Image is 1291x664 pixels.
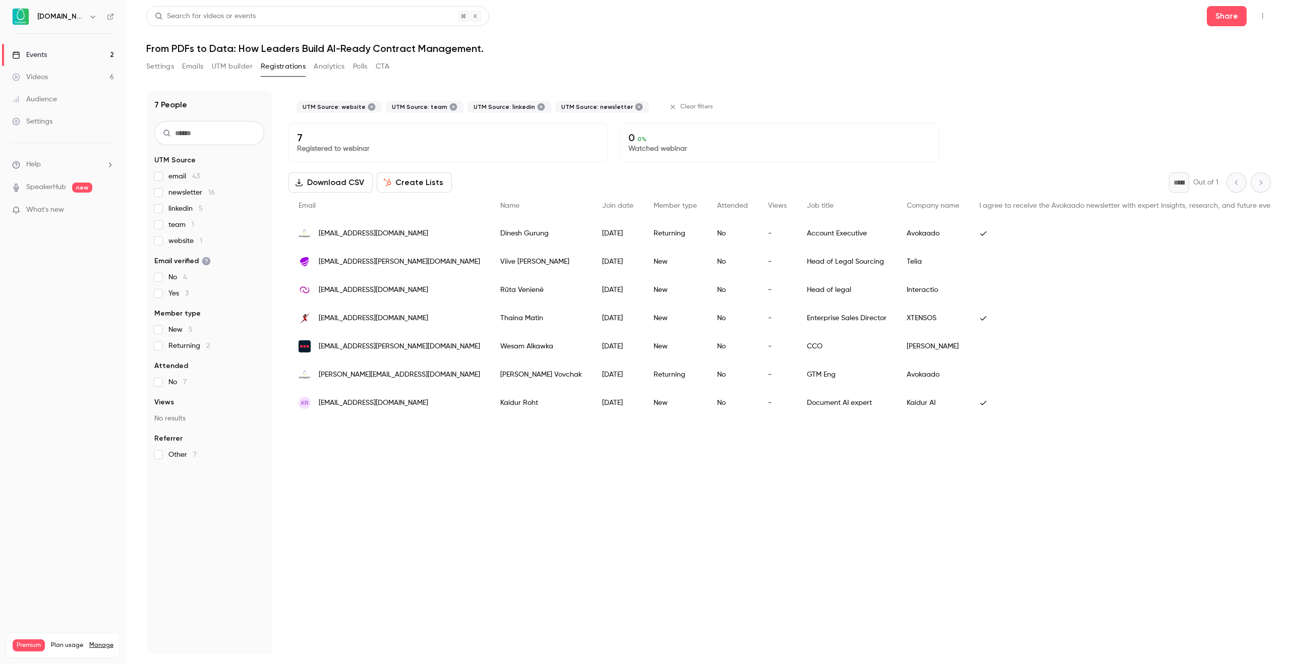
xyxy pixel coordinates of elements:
[449,103,457,111] button: Remove "team" from selected "UTM Source" filter
[299,256,311,268] img: teliacompany.com
[12,116,52,127] div: Settings
[182,58,203,75] button: Emails
[72,183,92,193] span: new
[168,341,210,351] span: Returning
[376,58,389,75] button: CTA
[13,9,29,25] img: Avokaado.io
[490,360,592,389] div: [PERSON_NAME] Vovchak
[154,155,264,460] section: facet-groups
[561,103,633,111] span: UTM Source: newsletter
[665,99,719,115] button: Clear filters
[602,202,633,209] span: Join date
[500,202,519,209] span: Name
[643,248,707,276] div: New
[643,304,707,332] div: New
[154,155,196,165] span: UTM Source
[1193,177,1218,188] p: Out of 1
[51,641,83,649] span: Plan usage
[797,219,897,248] div: Account Executive
[1207,6,1247,26] button: Share
[102,206,114,215] iframe: Noticeable Trigger
[154,413,264,424] p: No results
[192,173,200,180] span: 43
[168,171,200,182] span: email
[490,219,592,248] div: Dinesh Gurung
[758,304,797,332] div: -
[12,94,57,104] div: Audience
[154,434,183,444] span: Referrer
[490,248,592,276] div: Viive [PERSON_NAME]
[319,257,480,267] span: [EMAIL_ADDRESS][PERSON_NAME][DOMAIN_NAME]
[299,340,311,352] img: loomis.com
[154,256,211,266] span: Email verified
[797,360,897,389] div: GTM Eng
[12,72,48,82] div: Videos
[537,103,545,111] button: Remove "linkedin" from selected "UTM Source" filter
[707,248,758,276] div: No
[212,58,253,75] button: UTM builder
[643,389,707,417] div: New
[353,58,368,75] button: Polls
[168,272,187,282] span: No
[193,451,197,458] span: 7
[897,389,969,417] div: Kaidur AI
[319,398,428,408] span: [EMAIL_ADDRESS][DOMAIN_NAME]
[261,58,306,75] button: Registrations
[297,132,599,144] p: 7
[592,248,643,276] div: [DATE]
[707,276,758,304] div: No
[490,332,592,360] div: Wesam Alkawka
[592,304,643,332] div: [DATE]
[758,389,797,417] div: -
[797,332,897,360] div: CCO
[168,325,193,335] span: New
[319,341,480,352] span: [EMAIL_ADDRESS][PERSON_NAME][DOMAIN_NAME]
[37,12,85,22] h6: [DOMAIN_NAME]
[897,248,969,276] div: Telia
[168,188,215,198] span: newsletter
[26,182,66,193] a: SpeakerHub
[758,248,797,276] div: -
[146,58,174,75] button: Settings
[368,103,376,111] button: Remove "website" from selected "UTM Source" filter
[758,276,797,304] div: -
[146,42,1271,54] h1: From PDFs to Data: How Leaders Build AI-Ready Contract Management.
[897,276,969,304] div: Interactio
[288,172,373,193] button: Download CSV
[807,202,834,209] span: Job title
[907,202,959,209] span: Company name
[897,304,969,332] div: XTENSOS
[319,313,428,324] span: [EMAIL_ADDRESS][DOMAIN_NAME]
[89,641,113,649] a: Manage
[12,50,47,60] div: Events
[155,11,256,22] div: Search for videos or events
[628,132,930,144] p: 0
[717,202,748,209] span: Attended
[592,389,643,417] div: [DATE]
[168,236,202,246] span: website
[319,285,428,295] span: [EMAIL_ADDRESS][DOMAIN_NAME]
[490,304,592,332] div: Thaina Matin
[768,202,787,209] span: Views
[314,58,345,75] button: Analytics
[707,219,758,248] div: No
[168,377,187,387] span: No
[707,304,758,332] div: No
[635,103,643,111] button: Remove "newsletter" from selected "UTM Source" filter
[200,237,202,245] span: 1
[680,103,713,111] span: Clear filters
[758,360,797,389] div: -
[637,136,647,143] span: 0 %
[797,389,897,417] div: Document AI expert
[208,189,215,196] span: 16
[897,360,969,389] div: Avokaado
[643,276,707,304] div: New
[189,326,193,333] span: 5
[183,274,187,281] span: 4
[154,99,187,111] h1: 7 People
[299,227,311,239] img: avokaado.io
[797,304,897,332] div: Enterprise Sales Director
[592,332,643,360] div: [DATE]
[183,379,187,386] span: 7
[643,360,707,389] div: Returning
